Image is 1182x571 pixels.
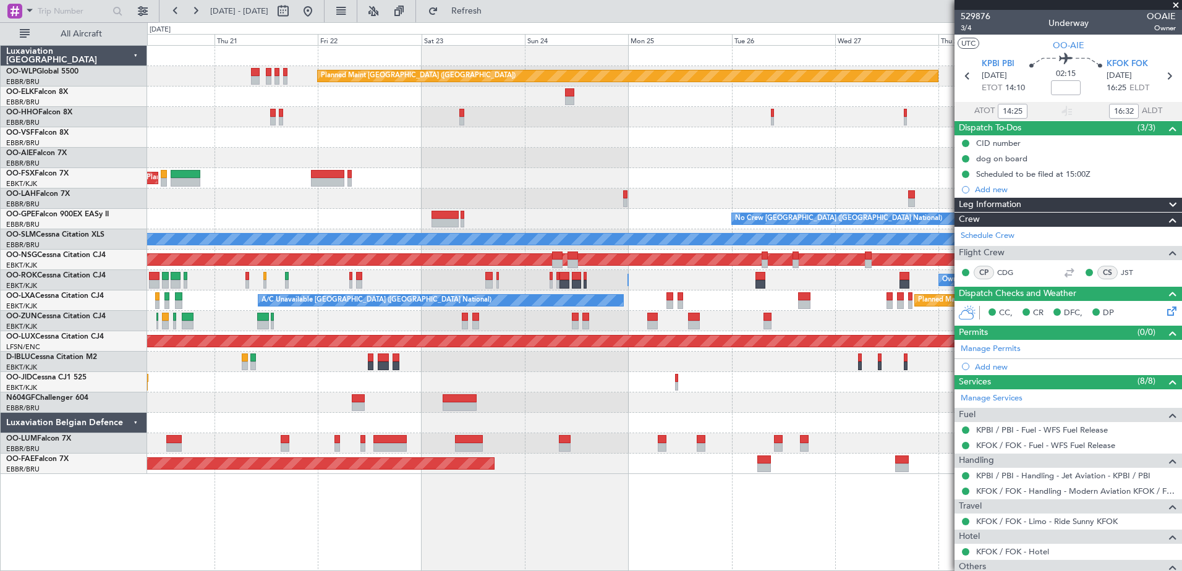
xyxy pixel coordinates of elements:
[835,34,938,45] div: Wed 27
[959,408,976,422] span: Fuel
[997,267,1025,278] a: CDG
[6,333,104,340] a: OO-LUXCessna Citation CJ4
[6,190,70,198] a: OO-LAHFalcon 7X
[918,291,1142,310] div: Planned Maint [GEOGRAPHIC_DATA] ([GEOGRAPHIC_DATA] National)
[6,170,35,177] span: OO-FSX
[959,326,988,340] span: Permits
[6,211,35,218] span: OO-GPE
[1137,374,1155,387] span: (8/8)
[6,342,40,352] a: LFSN/ENC
[961,230,1014,242] a: Schedule Crew
[6,322,37,331] a: EBKT/KJK
[441,7,493,15] span: Refresh
[6,353,97,361] a: D-IBLUCessna Citation M2
[111,34,215,45] div: Wed 20
[959,213,980,227] span: Crew
[974,266,994,279] div: CP
[210,6,268,17] span: [DATE] - [DATE]
[6,77,40,87] a: EBBR/BRU
[6,240,40,250] a: EBBR/BRU
[6,281,37,290] a: EBKT/KJK
[6,159,40,168] a: EBBR/BRU
[1109,104,1139,119] input: --:--
[6,302,37,311] a: EBKT/KJK
[6,292,35,300] span: OO-LXA
[6,383,37,392] a: EBKT/KJK
[6,150,67,157] a: OO-AIEFalcon 7X
[6,455,69,463] a: OO-FAEFalcon 7X
[6,109,38,116] span: OO-HHO
[6,190,36,198] span: OO-LAH
[1147,10,1176,23] span: OOAIE
[6,88,68,96] a: OO-ELKFalcon 8X
[6,68,79,75] a: OO-WLPGlobal 5500
[6,231,104,239] a: OO-SLMCessna Citation XLS
[938,34,1042,45] div: Thu 28
[6,333,35,340] span: OO-LUX
[1053,39,1084,52] span: OO-AIE
[959,246,1005,260] span: Flight Crew
[318,34,421,45] div: Fri 22
[6,252,106,259] a: OO-NSGCessna Citation CJ4
[6,129,69,137] a: OO-VSFFalcon 8X
[1121,267,1149,278] a: JST
[14,24,134,44] button: All Aircraft
[959,454,994,468] span: Handling
[6,138,40,148] a: EBBR/BRU
[1129,82,1149,95] span: ELDT
[961,343,1021,355] a: Manage Permits
[976,470,1150,481] a: KPBI / PBI - Handling - Jet Aviation - KPBI / PBI
[6,353,30,361] span: D-IBLU
[6,272,37,279] span: OO-ROK
[422,1,496,21] button: Refresh
[1033,307,1044,319] span: CR
[6,179,37,188] a: EBKT/KJK
[976,425,1108,435] a: KPBI / PBI - Fuel - WFS Fuel Release
[1107,70,1132,82] span: [DATE]
[959,375,991,389] span: Services
[6,68,36,75] span: OO-WLP
[982,58,1014,70] span: KPBI PBI
[215,34,318,45] div: Thu 21
[1107,58,1148,70] span: KFOK FOK
[961,10,990,23] span: 529876
[6,394,35,402] span: N604GF
[6,129,35,137] span: OO-VSF
[1103,307,1114,319] span: DP
[6,231,36,239] span: OO-SLM
[261,291,491,310] div: A/C Unavailable [GEOGRAPHIC_DATA] ([GEOGRAPHIC_DATA] National)
[6,404,40,413] a: EBBR/BRU
[959,198,1021,212] span: Leg Information
[942,271,1109,289] div: Owner [GEOGRAPHIC_DATA]-[GEOGRAPHIC_DATA]
[958,38,979,49] button: UTC
[32,30,130,38] span: All Aircraft
[1147,23,1176,33] span: Owner
[976,516,1118,527] a: KFOK / FOK - Limo - Ride Sunny KFOK
[976,153,1027,164] div: dog on board
[1137,121,1155,134] span: (3/3)
[6,313,37,320] span: OO-ZUN
[735,209,942,228] div: No Crew [GEOGRAPHIC_DATA] ([GEOGRAPHIC_DATA] National)
[525,34,628,45] div: Sun 24
[976,486,1176,496] a: KFOK / FOK - Handling - Modern Aviation KFOK / FOK
[974,105,995,117] span: ATOT
[6,211,109,218] a: OO-GPEFalcon 900EX EASy II
[976,138,1021,148] div: CID number
[6,252,37,259] span: OO-NSG
[976,546,1049,557] a: KFOK / FOK - Hotel
[6,313,106,320] a: OO-ZUNCessna Citation CJ4
[6,465,40,474] a: EBBR/BRU
[6,394,88,402] a: N604GFChallenger 604
[6,98,40,107] a: EBBR/BRU
[6,220,40,229] a: EBBR/BRU
[982,70,1007,82] span: [DATE]
[975,362,1176,372] div: Add new
[38,2,109,20] input: Trip Number
[732,34,835,45] div: Tue 26
[6,109,72,116] a: OO-HHOFalcon 8X
[6,363,37,372] a: EBKT/KJK
[6,261,37,270] a: EBKT/KJK
[961,23,990,33] span: 3/4
[6,444,40,454] a: EBBR/BRU
[999,307,1013,319] span: CC,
